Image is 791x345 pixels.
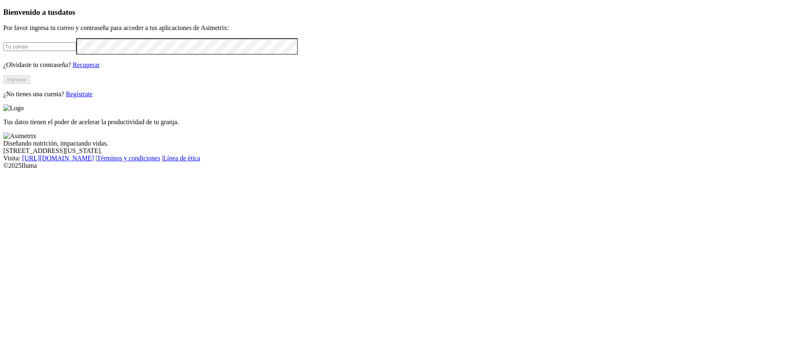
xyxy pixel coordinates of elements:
p: ¿No tienes una cuenta? [3,90,788,98]
div: [STREET_ADDRESS][US_STATE]. [3,147,788,155]
div: Visita : | | [3,155,788,162]
input: Tu correo [3,42,76,51]
p: Por favor ingresa tu correo y contraseña para acceder a tus aplicaciones de Asimetrix: [3,24,788,32]
h3: Bienvenido a tus [3,8,788,17]
a: [URL][DOMAIN_NAME] [22,155,94,162]
div: © 2025 Iluma [3,162,788,169]
p: ¿Olvidaste tu contraseña? [3,61,788,69]
a: Regístrate [66,90,93,97]
a: Línea de ética [163,155,200,162]
p: Tus datos tienen el poder de acelerar la productividad de tu granja. [3,118,788,126]
a: Recuperar [73,61,100,68]
button: Ingresar [3,75,30,84]
span: datos [58,8,75,16]
div: Diseñando nutrición, impactando vidas. [3,140,788,147]
img: Logo [3,104,24,112]
a: Términos y condiciones [97,155,160,162]
img: Asimetrix [3,132,36,140]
